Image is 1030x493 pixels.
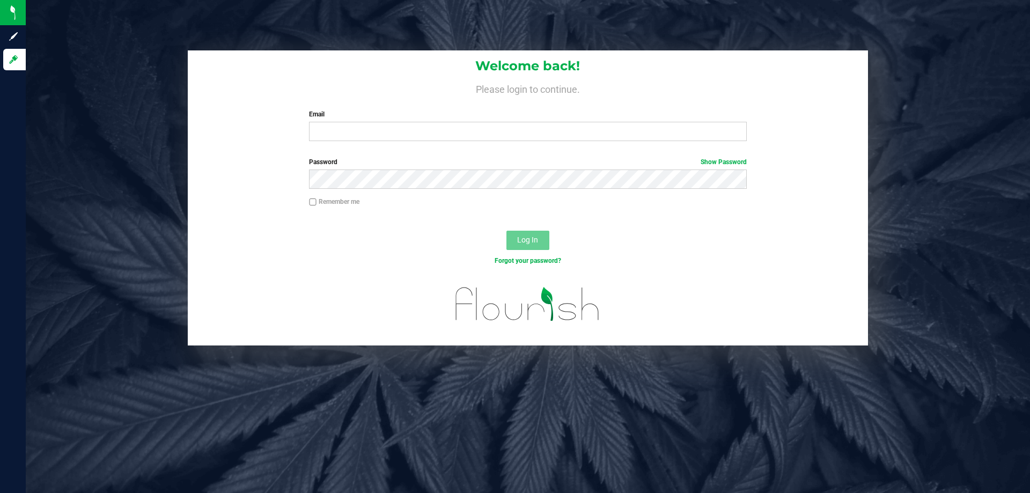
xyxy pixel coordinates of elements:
[506,231,549,250] button: Log In
[701,158,747,166] a: Show Password
[495,257,561,264] a: Forgot your password?
[443,277,613,332] img: flourish_logo.svg
[517,236,538,244] span: Log In
[309,197,359,207] label: Remember me
[309,198,317,206] input: Remember me
[8,31,19,42] inline-svg: Sign up
[188,59,868,73] h1: Welcome back!
[309,109,746,119] label: Email
[188,82,868,94] h4: Please login to continue.
[8,54,19,65] inline-svg: Log in
[309,158,337,166] span: Password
